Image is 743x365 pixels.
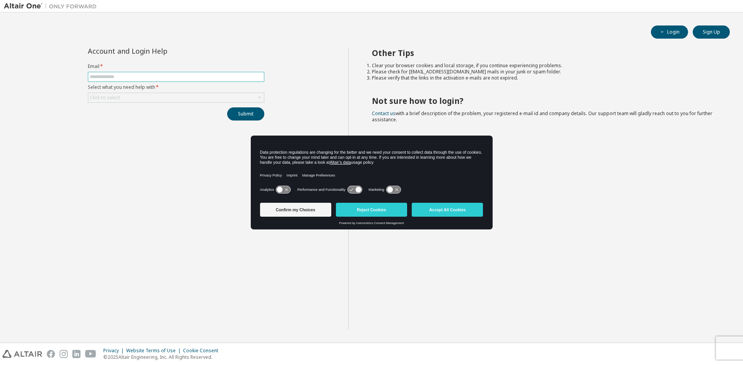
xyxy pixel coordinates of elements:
label: Select what you need help with [88,84,264,90]
li: Please verify that the links in the activation e-mails are not expired. [372,75,716,81]
div: Cookie Consent [183,348,223,354]
div: Click to select [90,95,120,101]
div: Privacy [103,348,126,354]
span: with a brief description of the problem, your registered e-mail id and company details. Our suppo... [372,110,712,123]
img: youtube.svg [85,350,96,358]
p: © 2025 Altair Engineering, Inc. All Rights Reserved. [103,354,223,360]
h2: Other Tips [372,48,716,58]
a: Contact us [372,110,395,117]
img: instagram.svg [60,350,68,358]
img: altair_logo.svg [2,350,42,358]
img: Altair One [4,2,101,10]
button: Submit [227,107,264,121]
div: Website Terms of Use [126,348,183,354]
button: Sign Up [693,25,730,39]
img: linkedin.svg [72,350,80,358]
h2: Not sure how to login? [372,96,716,106]
label: Email [88,63,264,70]
li: Please check for [EMAIL_ADDRESS][DOMAIN_NAME] mails in your junk or spam folder. [372,69,716,75]
li: Clear your browser cookies and local storage, if you continue experiencing problems. [372,63,716,69]
button: Login [651,25,688,39]
div: Click to select [88,93,264,102]
img: facebook.svg [47,350,55,358]
div: Account and Login Help [88,48,229,54]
